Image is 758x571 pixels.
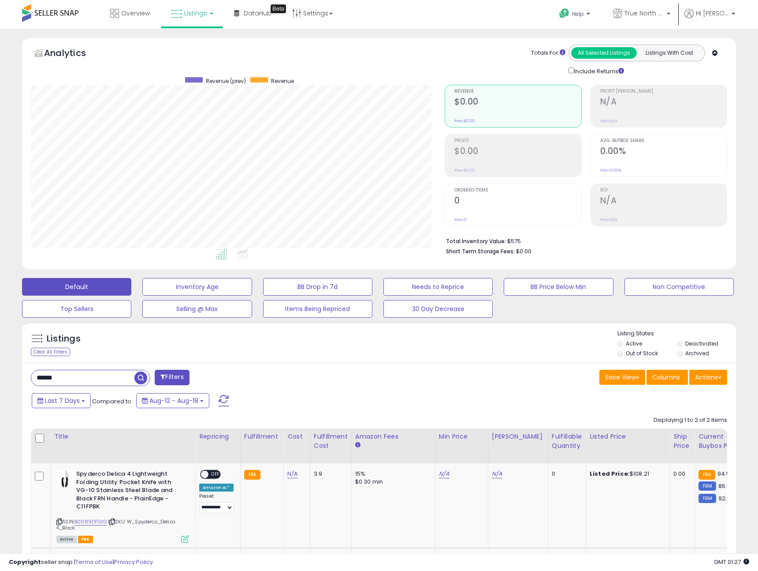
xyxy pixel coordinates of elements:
span: Hi [PERSON_NAME] [696,9,729,18]
button: Aug-12 - Aug-18 [136,393,209,408]
span: Columns [652,373,680,382]
small: Amazon Fees. [355,441,360,449]
span: Profit [PERSON_NAME] [600,89,727,94]
div: Fulfillment Cost [314,432,348,451]
div: Title [54,432,192,441]
button: Actions [689,370,727,385]
span: Revenue [271,77,294,85]
span: FBA [78,536,93,543]
span: ROI [600,188,727,193]
div: Amazon AI * [199,484,234,492]
div: 15% [355,470,428,478]
h2: $0.00 [454,97,581,109]
small: FBM [699,494,716,503]
div: Fulfillment [244,432,280,441]
div: Fulfillable Quantity [552,432,582,451]
button: Selling @ Max [142,300,252,318]
h2: 0 [454,195,581,207]
div: Include Returns [562,66,635,76]
p: Listing States: [617,330,736,338]
label: Deactivated [685,340,718,347]
a: N/A [287,470,298,478]
span: Revenue (prev) [206,77,246,85]
small: Prev: $0.00 [454,118,475,124]
b: Total Inventory Value: [446,237,506,245]
i: Get Help [559,8,570,19]
span: Help [572,10,584,18]
button: Inventory Age [142,278,252,296]
b: Listed Price: [590,470,630,478]
span: $0.00 [516,247,531,255]
span: Avg. Buybox Share [600,139,727,143]
div: $108.21 [590,470,663,478]
b: Spyderco Delica 4 Lightweight Folding Utility Pocket Knife with VG-10 Stainless Steel Blade and B... [76,470,183,513]
div: 0.00 [673,470,688,478]
div: 0 [552,470,579,478]
div: [PERSON_NAME] [492,432,544,441]
small: Prev: 0 [454,217,467,222]
div: Current Buybox Price [699,432,744,451]
small: FBA [244,470,260,480]
span: 92.27 [718,494,734,503]
button: Non Competitive [624,278,734,296]
span: OFF [208,471,223,478]
label: Active [626,340,642,347]
small: FBM [699,481,716,491]
li: $575 [446,235,721,246]
button: Last 7 Days [32,393,91,408]
strong: Copyright [9,558,41,566]
span: Aug-12 - Aug-18 [149,396,198,405]
div: Min Price [439,432,484,441]
span: Compared to: [92,397,133,406]
h5: Listings [47,333,81,345]
small: FBA [699,470,715,480]
a: N/A [439,470,450,478]
a: Terms of Use [75,558,113,566]
div: seller snap | | [9,558,153,567]
a: Hi [PERSON_NAME] [684,9,735,29]
label: Out of Stock [626,349,658,357]
span: 94.5 [717,470,730,478]
label: Archived [685,349,709,357]
button: All Selected Listings [571,47,637,59]
div: Clear All Filters [31,348,70,356]
span: Last 7 Days [45,396,80,405]
span: Ordered Items [454,188,581,193]
h2: N/A [600,97,727,109]
span: 2025-08-26 01:27 GMT [714,558,749,566]
button: Save View [599,370,645,385]
button: Items Being Repriced [263,300,372,318]
h2: $0.00 [454,146,581,158]
button: Filters [155,370,189,385]
span: True North Supply & Co. [624,9,664,18]
div: Amazon Fees [355,432,431,441]
div: Repricing [199,432,237,441]
button: Top Sellers [22,300,131,318]
div: Tooltip anchor [271,4,286,13]
button: BB Price Below Min [504,278,613,296]
div: 3.9 [314,470,345,478]
a: B0089DFGIG [74,518,107,526]
div: Displaying 1 to 2 of 2 items [654,416,727,424]
button: Needs to Reprice [383,278,493,296]
span: | SKU: W_Spyderco_Delica 4_Black [56,518,175,531]
h5: Analytics [44,47,103,61]
a: N/A [492,470,502,478]
span: Revenue [454,89,581,94]
div: Totals For [531,49,565,57]
span: Overview [121,9,150,18]
span: Profit [454,139,581,143]
button: 30 Day Decrease [383,300,493,318]
span: 86.58 [718,482,734,490]
small: Prev: N/A [600,118,617,124]
a: Help [552,1,599,29]
small: Prev: 0.00% [600,168,621,173]
b: Short Term Storage Fees: [446,248,515,255]
button: Listings With Cost [636,47,702,59]
h2: 0.00% [600,146,727,158]
span: DataHub [244,9,271,18]
div: Listed Price [590,432,666,441]
a: Privacy Policy [114,558,153,566]
small: Prev: $0.00 [454,168,475,173]
img: 31p66yS1+NL._SL40_.jpg [56,470,74,488]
